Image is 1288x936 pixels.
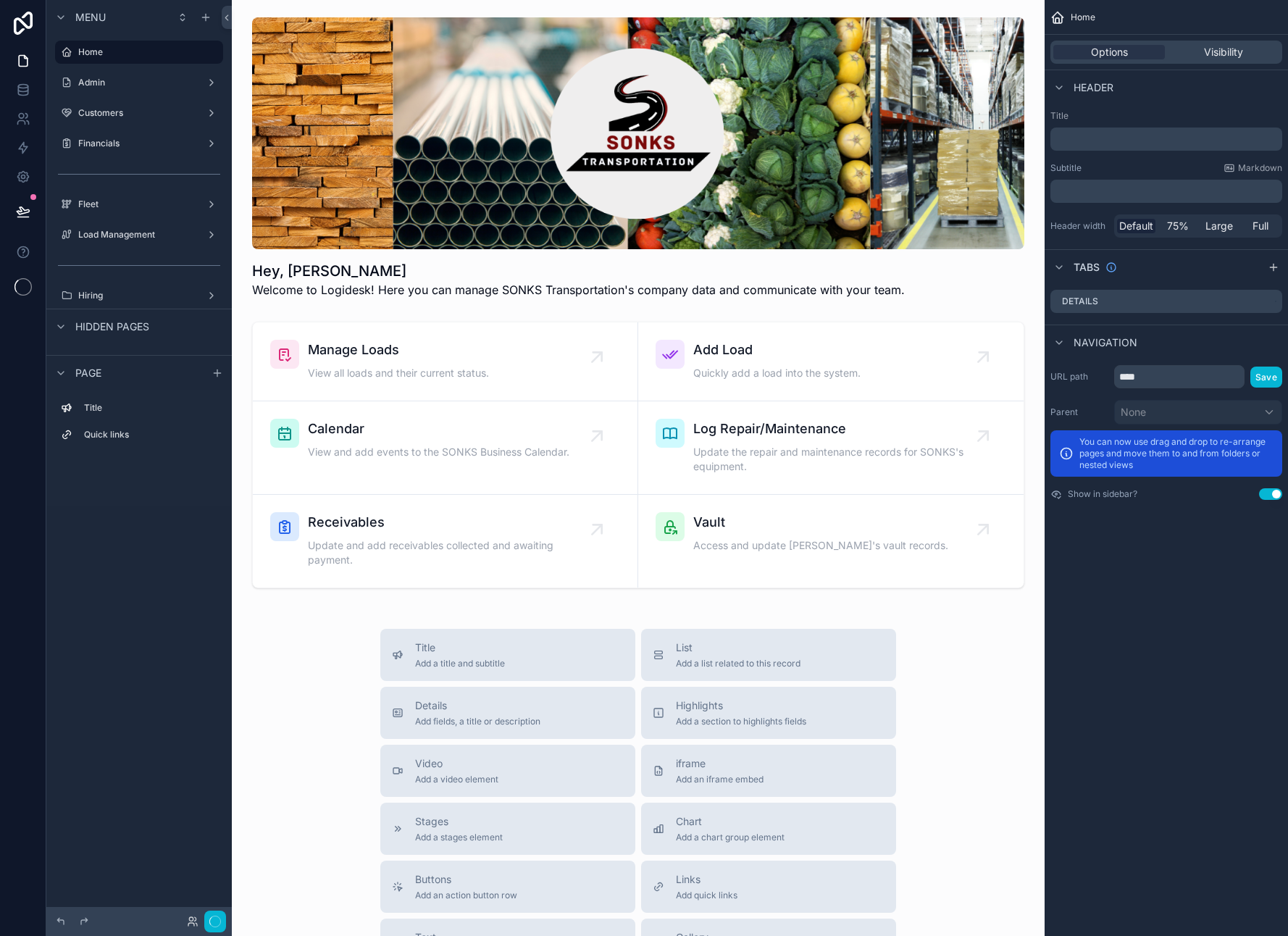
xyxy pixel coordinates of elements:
[78,107,200,119] label: Customers
[415,872,517,887] span: Buttons
[380,803,635,855] button: StagesAdd a stages element
[1050,406,1108,418] label: Parent
[78,290,200,301] label: Hiring
[1068,488,1137,500] label: Show in sidebar?
[55,193,223,216] a: Fleet
[1205,219,1233,233] span: Large
[1062,296,1098,307] label: Details
[1121,405,1146,419] span: None
[415,658,505,669] span: Add a title and subtitle
[676,698,806,713] span: Highlights
[1050,180,1282,203] div: scrollable content
[415,640,505,655] span: Title
[641,745,896,797] button: iframeAdd an iframe embed
[84,402,217,414] label: Title
[415,832,503,843] span: Add a stages element
[55,41,223,64] a: Home
[78,229,200,241] label: Load Management
[1074,80,1113,95] span: Header
[78,138,200,149] label: Financials
[1238,162,1282,174] span: Markdown
[641,629,896,681] button: ListAdd a list related to this record
[641,803,896,855] button: ChartAdd a chart group element
[55,223,223,246] a: Load Management
[676,890,737,901] span: Add quick links
[1253,219,1268,233] span: Full
[1119,219,1153,233] span: Default
[75,319,149,334] span: Hidden pages
[84,429,217,440] label: Quick links
[1074,260,1100,275] span: Tabs
[55,284,223,307] a: Hiring
[415,774,498,785] span: Add a video element
[1050,128,1282,151] div: scrollable content
[75,366,101,380] span: Page
[676,872,737,887] span: Links
[55,101,223,125] a: Customers
[55,71,223,94] a: Admin
[380,687,635,739] button: DetailsAdd fields, a title or description
[641,861,896,913] button: LinksAdd quick links
[1050,110,1282,122] label: Title
[1071,12,1095,23] span: Home
[78,46,214,58] label: Home
[1050,371,1108,383] label: URL path
[415,716,540,727] span: Add fields, a title or description
[676,756,764,771] span: iframe
[1074,335,1137,350] span: Navigation
[1204,45,1243,59] span: Visibility
[415,814,503,829] span: Stages
[78,77,200,88] label: Admin
[641,687,896,739] button: HighlightsAdd a section to highlights fields
[46,390,232,461] div: scrollable content
[1114,400,1282,425] button: None
[676,814,785,829] span: Chart
[676,774,764,785] span: Add an iframe embed
[1079,436,1274,471] p: You can now use drag and drop to re-arrange pages and move them to and from folders or nested views
[415,698,540,713] span: Details
[380,861,635,913] button: ButtonsAdd an action button row
[1167,219,1189,233] span: 75%
[676,640,800,655] span: List
[75,10,106,25] span: Menu
[1091,45,1128,59] span: Options
[676,658,800,669] span: Add a list related to this record
[676,716,806,727] span: Add a section to highlights fields
[415,890,517,901] span: Add an action button row
[1250,367,1282,388] button: Save
[78,199,200,210] label: Fleet
[55,132,223,155] a: Financials
[380,745,635,797] button: VideoAdd a video element
[380,629,635,681] button: TitleAdd a title and subtitle
[415,756,498,771] span: Video
[1050,220,1108,232] label: Header width
[1050,162,1082,174] label: Subtitle
[1224,162,1282,174] a: Markdown
[676,832,785,843] span: Add a chart group element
